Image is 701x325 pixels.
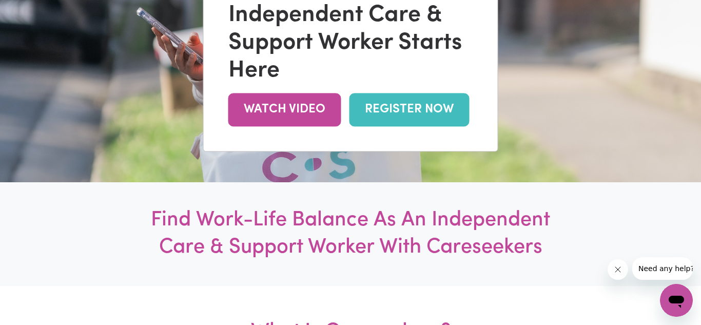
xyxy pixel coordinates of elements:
[660,284,693,317] iframe: Button to launch messaging window
[130,207,571,261] h1: Find Work-Life Balance As An Independent Care & Support Worker With Careseekers
[349,93,470,126] a: REGISTER NOW
[608,259,628,280] iframe: Close message
[632,257,693,280] iframe: Message from company
[6,7,62,15] span: Need any help?
[228,93,341,126] a: WATCH VIDEO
